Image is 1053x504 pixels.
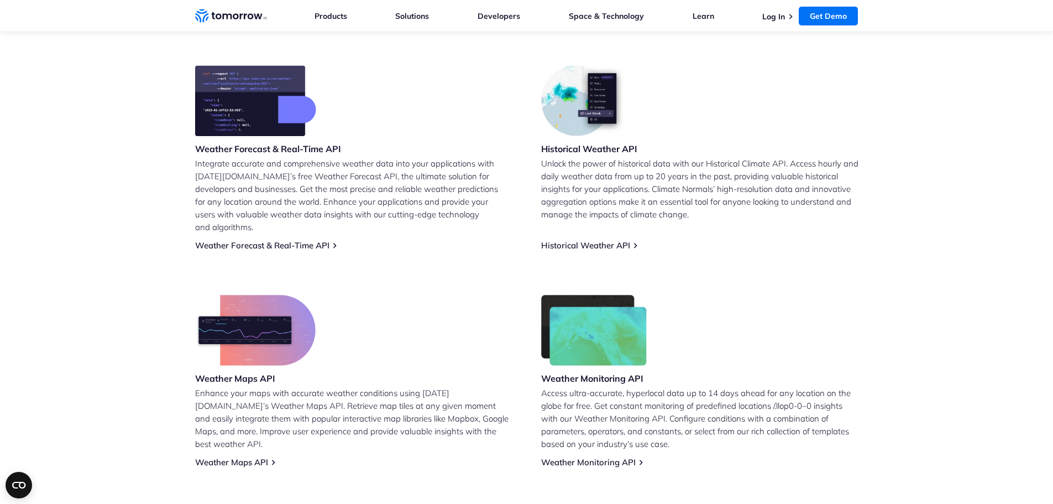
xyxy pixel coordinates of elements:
p: Unlock the power of historical data with our Historical Climate API. Access hourly and daily weat... [541,157,858,221]
a: Space & Technology [569,11,644,21]
a: Home link [195,8,267,24]
a: Get Demo [799,7,858,25]
a: Log In [762,12,785,22]
p: Integrate accurate and comprehensive weather data into your applications with [DATE][DOMAIN_NAME]... [195,157,512,233]
p: Enhance your maps with accurate weather conditions using [DATE][DOMAIN_NAME]’s Weather Maps API. ... [195,387,512,450]
a: Weather Forecast & Real-Time API [195,240,329,251]
a: Solutions [395,11,429,21]
h3: Weather Forecast & Real-Time API [195,143,341,155]
a: Learn [693,11,714,21]
a: Developers [478,11,520,21]
h3: Historical Weather API [541,143,637,155]
a: Products [315,11,347,21]
p: Access ultra-accurate, hyperlocal data up to 14 days ahead for any location on the globe for free... [541,387,858,450]
a: Weather Maps API [195,457,268,467]
a: Historical Weather API [541,240,630,251]
button: Open CMP widget [6,472,32,498]
h3: Weather Maps API [195,372,316,385]
a: Weather Monitoring API [541,457,636,467]
h3: Weather Monitoring API [541,372,647,385]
